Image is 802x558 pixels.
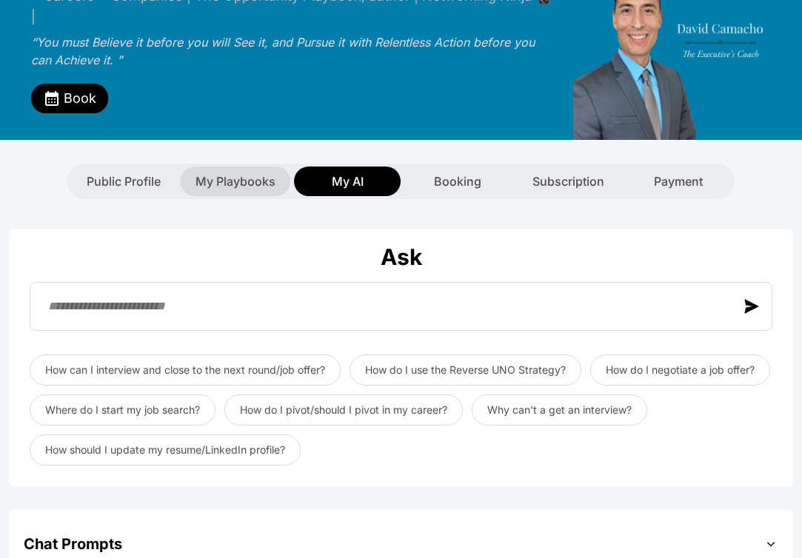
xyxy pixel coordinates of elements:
[434,172,481,190] span: Booking
[404,167,511,196] button: Booking
[515,167,621,196] button: Subscription
[30,354,341,386] button: How can I interview and close to the next round/job offer?
[332,172,364,190] span: My AI
[532,172,604,190] span: Subscription
[744,299,759,314] img: send message
[31,33,557,69] div: “You must Believe it before you will See it, and Pursue it with Relentless Action before you can ...
[196,172,275,190] span: My Playbooks
[87,172,161,190] span: Public Profile
[24,243,778,270] div: Ask
[70,167,177,196] button: Public Profile
[181,167,290,196] button: My Playbooks
[590,354,770,386] button: How do I negotiate a job offer?
[31,84,108,113] button: Book
[24,534,122,554] h2: Chat Prompts
[224,394,463,426] button: How do I pivot/should I pivot in my career?
[625,167,732,196] button: Payment
[654,172,703,190] span: Payment
[472,394,647,426] button: Why can't a get an interview?
[30,434,301,465] button: How should I update my resume/LinkedIn profile?
[350,354,581,386] button: How do I use the Reverse UNO Strategy?
[64,88,96,109] span: Book
[294,167,401,196] button: My AI
[30,394,215,426] button: Where do I start my job search?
